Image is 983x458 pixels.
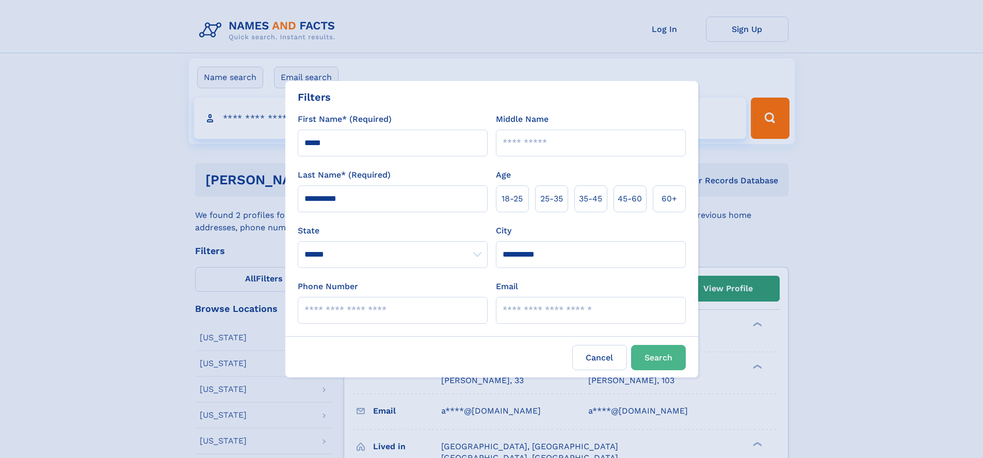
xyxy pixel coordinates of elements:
label: Last Name* (Required) [298,169,391,181]
label: Email [496,280,518,293]
label: City [496,225,511,237]
label: Phone Number [298,280,358,293]
label: Age [496,169,511,181]
label: Middle Name [496,113,549,125]
span: 25‑35 [540,193,563,205]
label: State [298,225,488,237]
button: Search [631,345,686,370]
span: 60+ [662,193,677,205]
label: Cancel [572,345,627,370]
div: Filters [298,89,331,105]
span: 45‑60 [618,193,642,205]
span: 18‑25 [502,193,523,205]
span: 35‑45 [579,193,602,205]
label: First Name* (Required) [298,113,392,125]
